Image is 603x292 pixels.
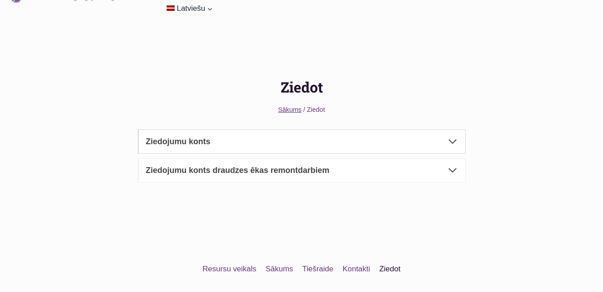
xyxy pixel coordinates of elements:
[138,76,466,98] h1: Ziedot
[138,105,466,115] nav: Breadcrumbs
[198,261,261,277] a: Resursu veikals
[375,261,405,277] a: Ziedot
[338,261,375,277] a: Kontakti
[23,261,581,277] nav: Footer
[138,129,466,154] button: Ziedojumu konts
[138,158,466,182] button: Ziedojumu konts draudzes ēkas remontdarbiem
[261,261,298,277] a: Sākums
[146,137,211,146] strong: Ziedojumu konts
[278,106,301,113] a: Sākums
[304,106,305,113] span: /
[307,106,325,113] span: Ziedot
[298,261,338,277] a: Tiešraide
[146,166,330,175] strong: Ziedojumu konts draudzes ēkas remontdarbiem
